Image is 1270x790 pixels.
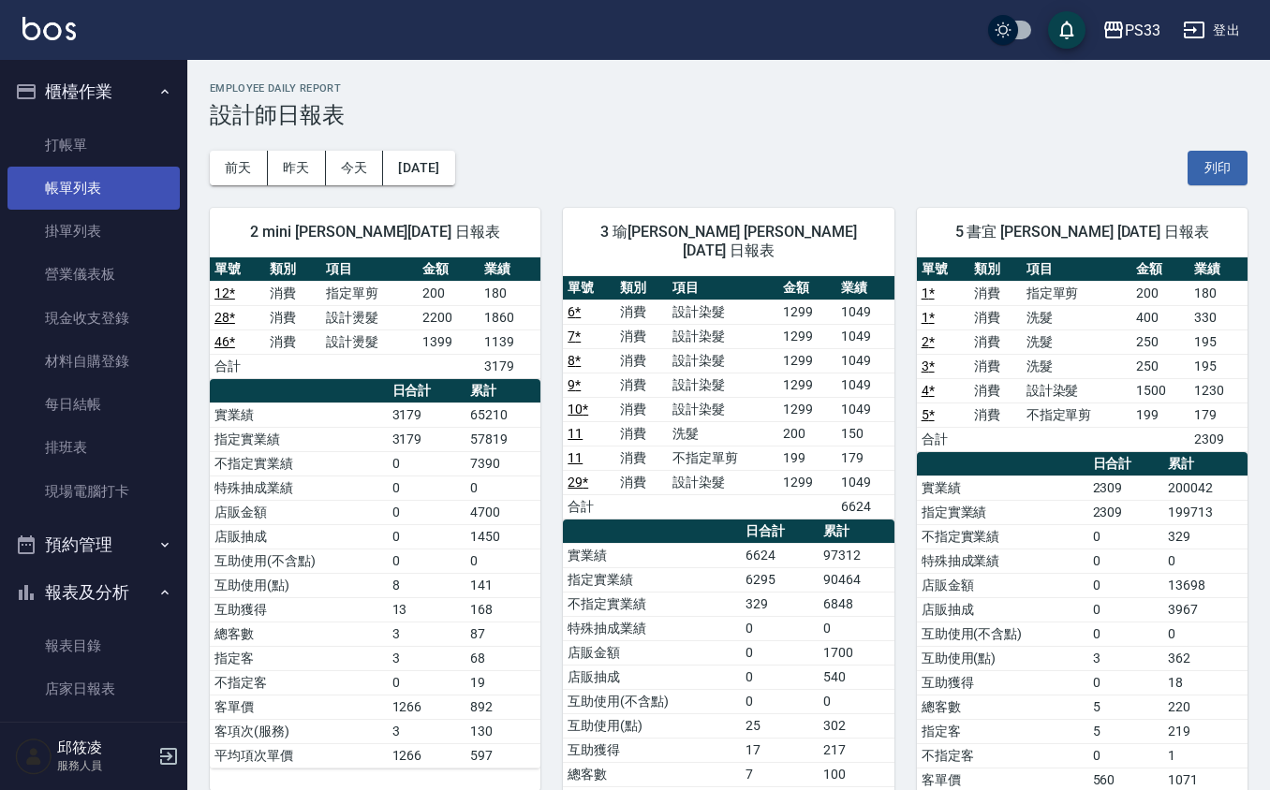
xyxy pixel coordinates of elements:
[969,378,1022,402] td: 消費
[615,373,668,397] td: 消費
[1131,305,1189,329] td: 400
[615,276,668,300] th: 類別
[1189,402,1248,427] td: 179
[1163,719,1248,743] td: 219
[210,379,540,768] table: a dense table
[819,713,893,738] td: 302
[326,151,384,185] button: 今天
[917,695,1088,719] td: 總客數
[917,622,1088,646] td: 互助使用(不含點)
[969,281,1022,305] td: 消費
[1088,622,1164,646] td: 0
[819,665,893,689] td: 540
[1088,695,1164,719] td: 5
[1163,524,1248,549] td: 329
[7,520,180,569] button: 預約管理
[819,543,893,567] td: 97312
[210,646,388,670] td: 指定客
[1131,402,1189,427] td: 199
[1163,743,1248,768] td: 1
[741,713,820,738] td: 25
[969,305,1022,329] td: 消費
[7,568,180,617] button: 報表及分析
[388,670,466,695] td: 0
[615,300,668,324] td: 消費
[819,738,893,762] td: 217
[741,640,820,665] td: 0
[1131,354,1189,378] td: 250
[819,616,893,640] td: 0
[1131,378,1189,402] td: 1500
[1088,524,1164,549] td: 0
[939,223,1225,241] span: 5 書宜 [PERSON_NAME] [DATE] 日報表
[969,402,1022,427] td: 消費
[969,329,1022,354] td: 消費
[917,719,1088,743] td: 指定客
[480,305,541,329] td: 1860
[836,324,894,348] td: 1049
[480,281,541,305] td: 180
[210,719,388,743] td: 客項次(服務)
[819,567,893,592] td: 90464
[210,670,388,695] td: 不指定客
[388,573,466,597] td: 8
[668,470,778,494] td: 設計染髮
[465,549,540,573] td: 0
[7,297,180,340] a: 現金收支登錄
[615,421,668,446] td: 消費
[917,500,1088,524] td: 指定實業績
[210,151,268,185] button: 前天
[917,670,1088,695] td: 互助獲得
[388,719,466,743] td: 3
[917,597,1088,622] td: 店販抽成
[1088,475,1164,500] td: 2309
[268,151,326,185] button: 昨天
[585,223,871,260] span: 3 瑜[PERSON_NAME] [PERSON_NAME] [DATE] 日報表
[265,257,320,282] th: 類別
[836,494,894,519] td: 6624
[778,300,836,324] td: 1299
[7,667,180,710] a: 店家日報表
[7,167,180,210] a: 帳單列表
[778,276,836,300] th: 金額
[465,646,540,670] td: 68
[7,710,180,753] a: 互助日報表
[7,67,180,116] button: 櫃檯作業
[1022,329,1132,354] td: 洗髮
[418,305,480,329] td: 2200
[418,329,480,354] td: 1399
[7,210,180,253] a: 掛單列表
[7,470,180,513] a: 現場電腦打卡
[1088,500,1164,524] td: 2309
[1189,257,1248,282] th: 業績
[1088,573,1164,597] td: 0
[1022,281,1132,305] td: 指定單剪
[465,475,540,500] td: 0
[388,597,466,622] td: 13
[1163,452,1248,476] th: 累計
[1088,597,1164,622] td: 0
[1088,670,1164,695] td: 0
[563,689,741,713] td: 互助使用(不含點)
[1163,549,1248,573] td: 0
[210,549,388,573] td: 互助使用(不含點)
[388,622,466,646] td: 3
[917,743,1088,768] td: 不指定客
[321,329,418,354] td: 設計燙髮
[210,622,388,646] td: 總客數
[465,524,540,549] td: 1450
[210,524,388,549] td: 店販抽成
[465,500,540,524] td: 4700
[563,738,741,762] td: 互助獲得
[668,421,778,446] td: 洗髮
[465,379,540,403] th: 累計
[388,402,466,427] td: 3179
[836,276,894,300] th: 業績
[563,567,741,592] td: 指定實業績
[465,573,540,597] td: 141
[465,402,540,427] td: 65210
[563,640,741,665] td: 店販金額
[1088,452,1164,476] th: 日合計
[819,592,893,616] td: 6848
[210,451,388,475] td: 不指定實業績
